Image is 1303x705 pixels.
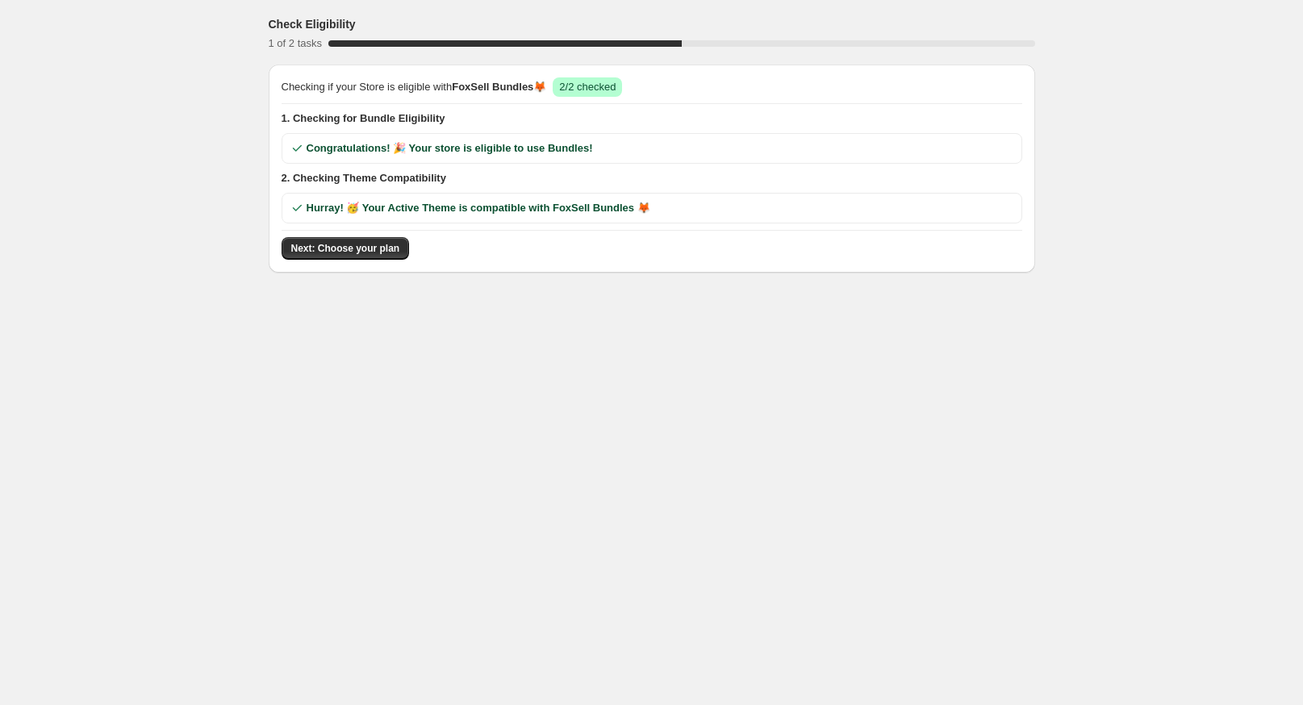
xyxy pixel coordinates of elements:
[291,242,400,255] span: Next: Choose your plan
[559,81,616,93] span: 2/2 checked
[307,140,593,156] span: Congratulations! 🎉 Your store is eligible to use Bundles!
[282,237,410,260] button: Next: Choose your plan
[452,81,533,93] span: FoxSell Bundles
[282,170,1022,186] span: 2. Checking Theme Compatibility
[269,16,356,32] h3: Check Eligibility
[269,37,322,49] span: 1 of 2 tasks
[282,111,1022,127] span: 1. Checking for Bundle Eligibility
[307,200,650,216] span: Hurray! 🥳 Your Active Theme is compatible with FoxSell Bundles 🦊
[282,79,547,95] span: Checking if your Store is eligible with 🦊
